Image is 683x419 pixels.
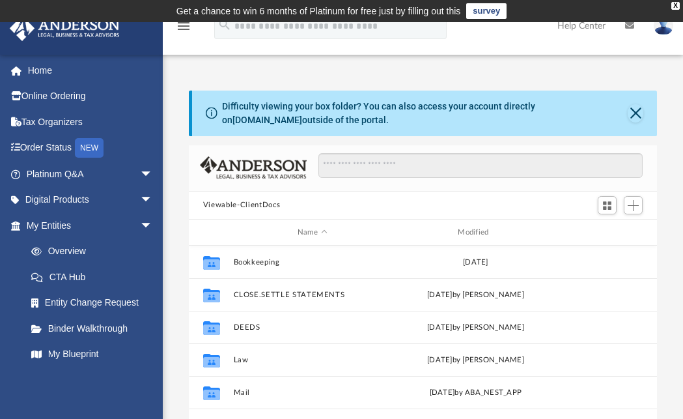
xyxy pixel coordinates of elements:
[233,291,391,299] button: CLOSE.SETTLE STATEMENTS
[18,315,173,341] a: Binder Walkthrough
[9,83,173,109] a: Online Ordering
[176,18,191,34] i: menu
[233,388,391,397] button: Mail
[654,16,673,35] img: User Pic
[397,289,554,301] div: [DATE] by [PERSON_NAME]
[628,104,643,123] button: Close
[18,290,173,316] a: Entity Change Request
[397,227,555,238] div: Modified
[397,387,554,399] div: by ABA_NEST_APP
[233,356,391,364] button: Law
[9,187,173,213] a: Digital Productsarrow_drop_down
[140,187,166,214] span: arrow_drop_down
[233,258,391,267] button: Bookkeeping
[176,3,461,19] div: Get a chance to win 6 months of Platinum for free just by filling out this
[9,212,173,238] a: My Entitiesarrow_drop_down
[318,153,643,178] input: Search files and folders
[6,16,124,41] img: Anderson Advisors Platinum Portal
[233,323,391,332] button: DEEDS
[75,138,104,158] div: NEW
[9,109,173,135] a: Tax Organizers
[397,354,554,366] div: [DATE] by [PERSON_NAME]
[195,227,227,238] div: id
[560,227,651,238] div: id
[18,238,173,265] a: Overview
[222,100,628,127] div: Difficulty viewing your box folder? You can also access your account directly on outside of the p...
[217,18,232,32] i: search
[9,161,173,187] a: Platinum Q&Aarrow_drop_down
[624,196,643,214] button: Add
[203,199,280,211] button: Viewable-ClientDocs
[9,135,173,162] a: Order StatusNEW
[18,367,173,393] a: Tax Due Dates
[232,115,302,125] a: [DOMAIN_NAME]
[430,389,455,396] span: [DATE]
[9,57,173,83] a: Home
[397,257,554,268] div: [DATE]
[176,25,191,34] a: menu
[140,161,166,188] span: arrow_drop_down
[397,322,554,334] div: [DATE] by [PERSON_NAME]
[466,3,507,19] a: survey
[18,341,166,368] a: My Blueprint
[18,264,173,290] a: CTA Hub
[598,196,617,214] button: Switch to Grid View
[671,2,680,10] div: close
[232,227,391,238] div: Name
[140,212,166,239] span: arrow_drop_down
